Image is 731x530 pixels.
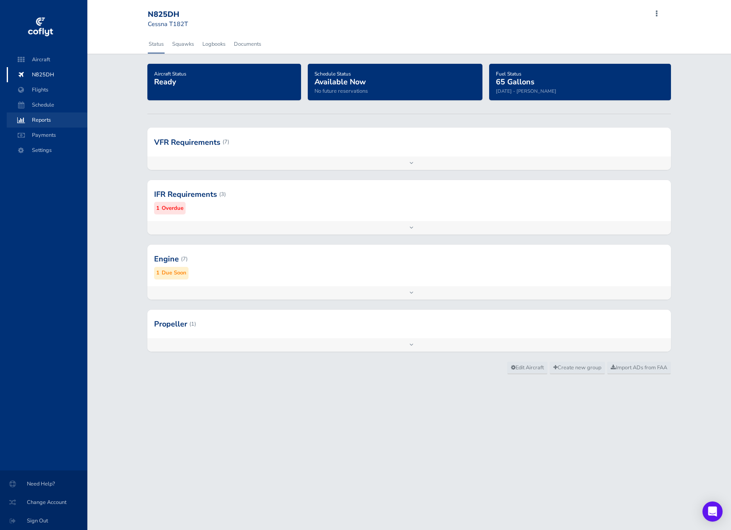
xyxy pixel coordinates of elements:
[15,67,79,82] span: N825DH
[607,362,671,374] a: Import ADs from FAA
[496,70,521,77] span: Fuel Status
[611,364,667,371] span: Import ADs from FAA
[171,35,195,53] a: Squawks
[314,70,351,77] span: Schedule Status
[148,20,188,28] small: Cessna T182T
[702,501,723,522] div: Open Intercom Messenger
[154,70,186,77] span: Aircraft Status
[10,495,77,510] span: Change Account
[15,97,79,112] span: Schedule
[162,269,186,277] small: Due Soon
[10,513,77,528] span: Sign Out
[507,362,548,374] a: Edit Aircraft
[26,15,54,40] img: coflyt logo
[314,77,366,87] span: Available Now
[511,364,544,371] span: Edit Aircraft
[10,476,77,491] span: Need Help?
[15,112,79,128] span: Reports
[15,128,79,143] span: Payments
[15,52,79,67] span: Aircraft
[314,87,368,95] span: No future reservations
[233,35,262,53] a: Documents
[496,88,556,94] small: [DATE] - [PERSON_NAME]
[154,77,176,87] span: Ready
[162,204,183,213] small: Overdue
[15,143,79,158] span: Settings
[314,68,366,87] a: Schedule StatusAvailable Now
[553,364,601,371] span: Create new group
[550,362,605,374] a: Create new group
[148,10,208,19] div: N825DH
[202,35,226,53] a: Logbooks
[496,77,534,87] span: 65 Gallons
[15,82,79,97] span: Flights
[148,35,165,53] a: Status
